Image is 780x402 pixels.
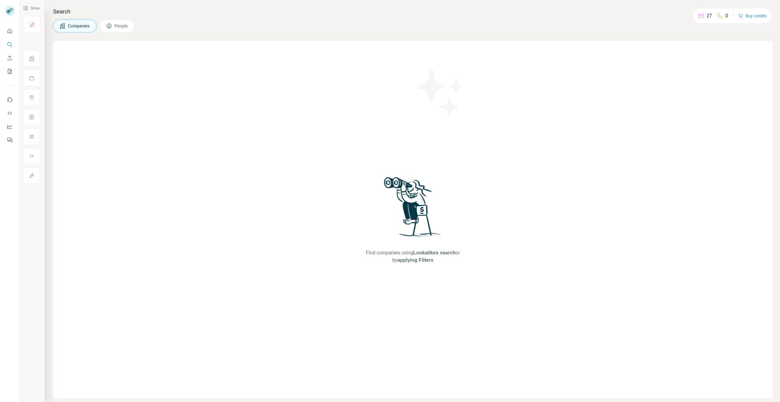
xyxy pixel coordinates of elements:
button: Buy credits [738,12,767,20]
img: Surfe Illustration - Woman searching with binoculars [381,175,445,243]
span: applying Filters [397,257,433,263]
p: 27 [707,12,712,20]
span: Lookalikes search [413,250,456,255]
button: Use Surfe on LinkedIn [5,94,15,105]
button: Search [5,39,15,50]
button: Enrich CSV [5,52,15,63]
span: People [115,23,129,29]
h4: Search [53,7,773,16]
span: Companies [68,23,90,29]
p: 0 [725,12,728,20]
button: Dashboard [5,121,15,132]
button: Show [19,4,44,13]
button: Quick start [5,26,15,37]
button: Use Surfe API [5,108,15,119]
button: Feedback [5,135,15,145]
span: Find companies using or by [364,249,462,264]
img: Surfe Illustration - Stars [413,65,468,120]
button: My lists [5,66,15,77]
